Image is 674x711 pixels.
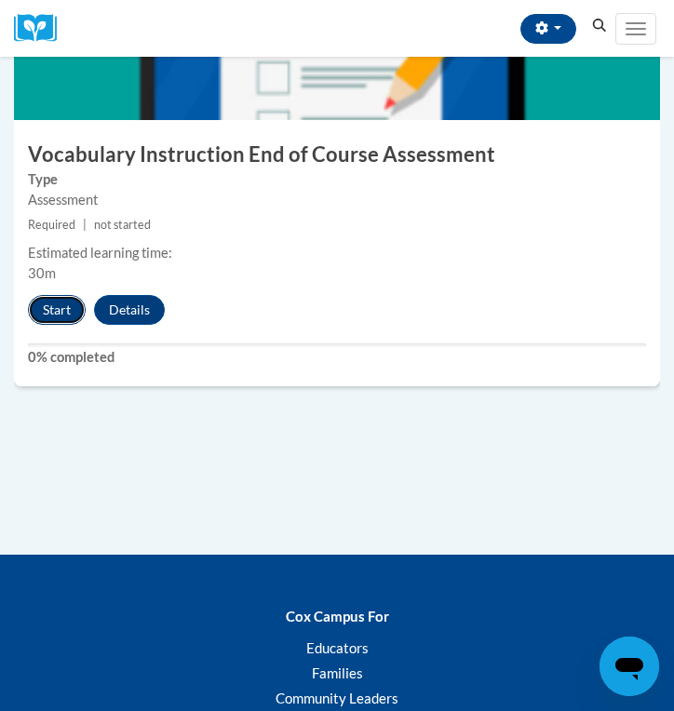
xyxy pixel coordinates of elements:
[276,690,398,706] a: Community Leaders
[600,637,659,696] iframe: Button to launch messaging window
[14,14,70,43] img: Logo brand
[28,218,75,232] span: Required
[14,141,660,169] h3: Vocabulary Instruction End of Course Assessment
[83,218,87,232] span: |
[28,295,86,325] button: Start
[28,347,646,368] label: 0% completed
[28,265,56,281] span: 30m
[94,218,151,232] span: not started
[28,243,646,263] div: Estimated learning time:
[586,15,613,37] button: Search
[520,14,576,44] button: Account Settings
[94,295,165,325] button: Details
[28,190,646,210] div: Assessment
[306,639,369,656] a: Educators
[286,608,389,624] b: Cox Campus For
[28,169,646,190] label: Type
[14,14,70,43] a: Cox Campus
[312,664,363,681] a: Families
